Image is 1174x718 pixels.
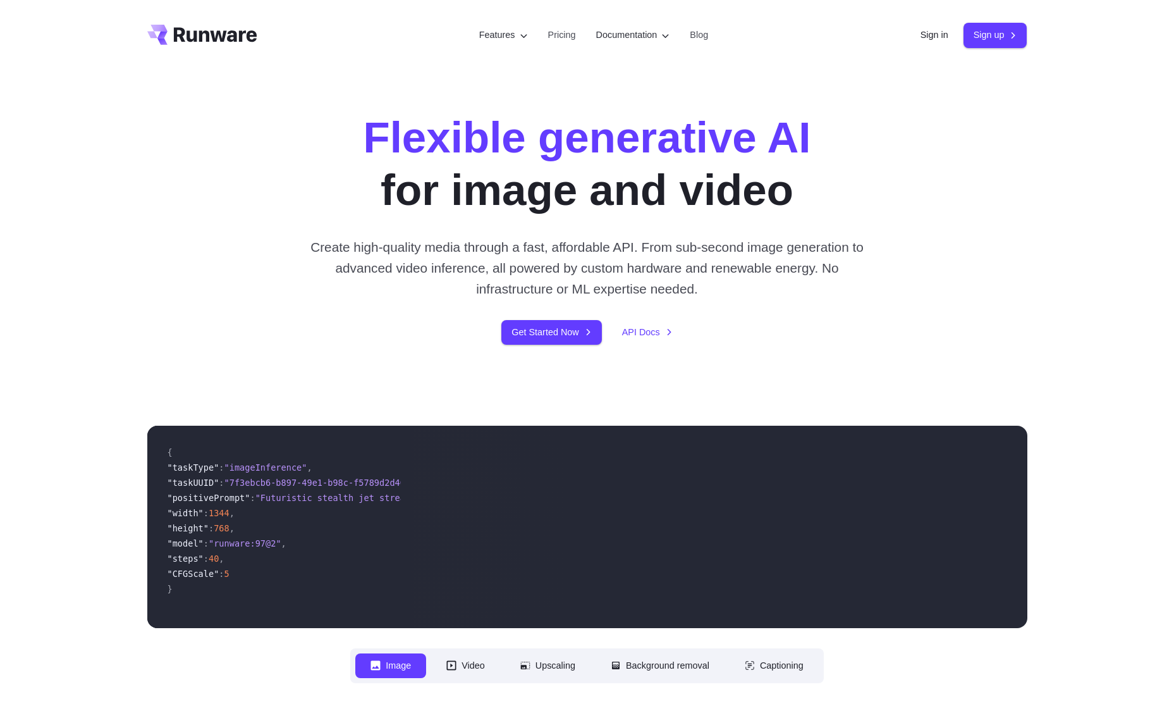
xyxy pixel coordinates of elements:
[219,462,224,473] span: :
[219,569,224,579] span: :
[224,462,307,473] span: "imageInference"
[219,554,224,564] span: ,
[209,523,214,533] span: :
[168,462,219,473] span: "taskType"
[168,447,173,457] span: {
[209,554,219,564] span: 40
[501,320,601,345] a: Get Started Now
[730,653,819,678] button: Captioning
[214,523,229,533] span: 768
[431,653,500,678] button: Video
[250,493,255,503] span: :
[168,523,209,533] span: "height"
[363,113,810,162] strong: Flexible generative AI
[168,584,173,594] span: }
[204,538,209,548] span: :
[168,478,219,488] span: "taskUUID"
[622,325,673,340] a: API Docs
[920,28,948,42] a: Sign in
[229,523,235,533] span: ,
[548,28,576,42] a: Pricing
[168,493,250,503] span: "positivePrompt"
[505,653,590,678] button: Upscaling
[147,25,257,45] a: Go to /
[479,28,528,42] label: Features
[596,28,670,42] label: Documentation
[224,478,421,488] span: "7f3ebcb6-b897-49e1-b98c-f5789d2d40d7"
[596,653,725,678] button: Background removal
[209,508,229,518] span: 1344
[307,462,312,473] span: ,
[168,508,204,518] span: "width"
[168,538,204,548] span: "model"
[168,554,204,564] span: "steps"
[168,569,219,579] span: "CFGScale"
[690,28,708,42] a: Blog
[224,569,229,579] span: 5
[204,554,209,564] span: :
[963,23,1027,47] a: Sign up
[229,508,235,518] span: ,
[219,478,224,488] span: :
[363,111,810,216] h1: for image and video
[209,538,281,548] span: "runware:97@2"
[204,508,209,518] span: :
[355,653,426,678] button: Image
[281,538,286,548] span: ,
[305,237,869,300] p: Create high-quality media through a fast, affordable API. From sub-second image generation to adv...
[255,493,726,503] span: "Futuristic stealth jet streaking through a neon-lit cityscape with glowing purple exhaust"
